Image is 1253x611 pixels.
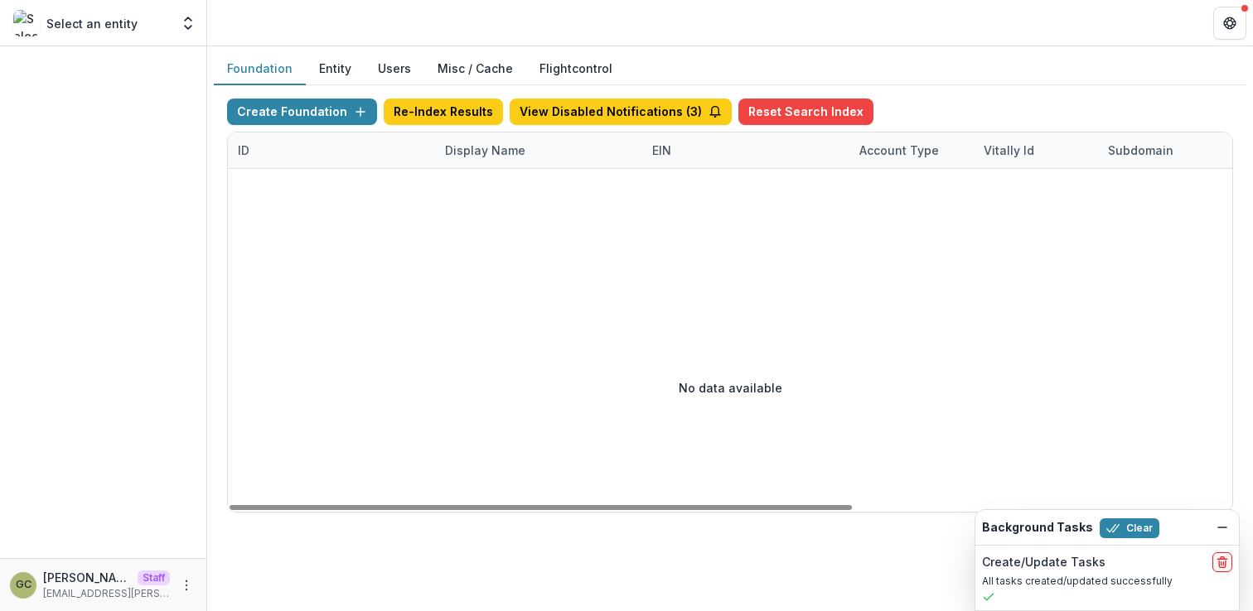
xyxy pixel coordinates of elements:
[227,99,377,125] button: Create Foundation
[1212,552,1232,572] button: delete
[138,570,170,585] p: Staff
[228,132,435,168] div: ID
[510,99,732,125] button: View Disabled Notifications (3)
[849,132,974,168] div: Account Type
[43,586,170,601] p: [EMAIL_ADDRESS][PERSON_NAME][DOMAIN_NAME]
[43,569,131,586] p: [PERSON_NAME]
[228,142,259,159] div: ID
[435,132,642,168] div: Display Name
[642,132,849,168] div: EIN
[738,99,873,125] button: Reset Search Index
[974,132,1098,168] div: Vitally Id
[46,15,138,32] p: Select an entity
[306,53,365,85] button: Entity
[214,53,306,85] button: Foundation
[1100,518,1159,538] button: Clear
[1098,132,1222,168] div: Subdomain
[1212,517,1232,537] button: Dismiss
[13,10,40,36] img: Select an entity
[849,142,949,159] div: Account Type
[539,60,612,77] a: Flightcontrol
[365,53,424,85] button: Users
[974,142,1044,159] div: Vitally Id
[424,53,526,85] button: Misc / Cache
[177,7,200,40] button: Open entity switcher
[642,142,681,159] div: EIN
[982,556,1105,570] h2: Create/Update Tasks
[1098,142,1183,159] div: Subdomain
[384,99,503,125] button: Re-Index Results
[982,574,1232,589] p: All tasks created/updated successfully
[177,575,196,595] button: More
[435,142,535,159] div: Display Name
[16,580,31,590] div: Grace Chang
[679,379,782,397] p: No data available
[1213,7,1246,40] button: Get Help
[982,521,1093,535] h2: Background Tasks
